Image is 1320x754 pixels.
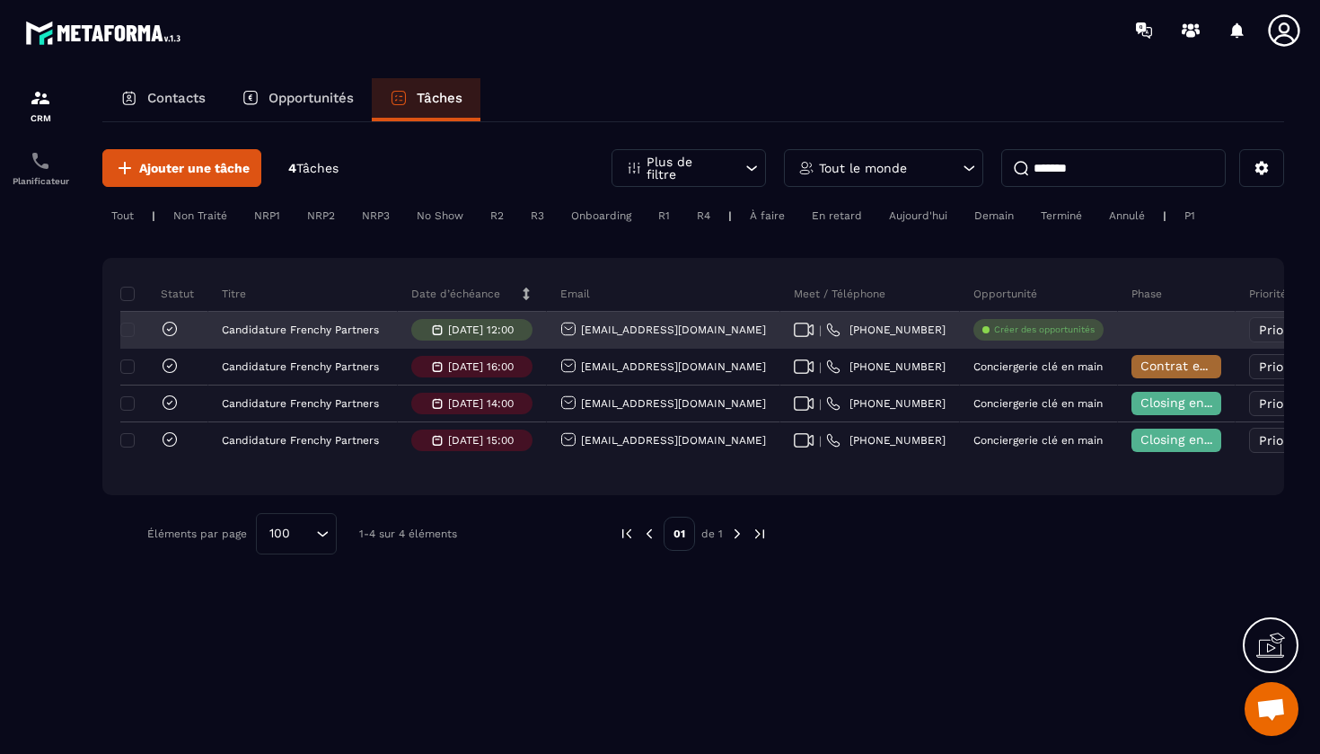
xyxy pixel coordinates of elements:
[222,324,379,336] p: Candidature Frenchy Partners
[30,87,51,109] img: formation
[819,324,822,337] span: |
[965,205,1023,226] div: Demain
[147,90,206,106] p: Contacts
[741,205,794,226] div: À faire
[1163,209,1166,222] p: |
[164,205,236,226] div: Non Traité
[4,113,76,123] p: CRM
[973,397,1103,410] p: Conciergerie clé en main
[152,209,155,222] p: |
[826,323,946,337] a: [PHONE_NUMBER]
[417,90,462,106] p: Tâches
[619,526,635,542] img: prev
[1175,205,1204,226] div: P1
[729,526,745,542] img: next
[826,433,946,448] a: [PHONE_NUMBER]
[688,205,719,226] div: R4
[268,90,354,106] p: Opportunités
[448,360,514,373] p: [DATE] 16:00
[448,397,514,410] p: [DATE] 14:00
[994,324,1095,336] p: Créer des opportunités
[819,162,907,174] p: Tout le monde
[819,434,822,448] span: |
[803,205,871,226] div: En retard
[125,287,194,301] p: Statut
[826,396,946,411] a: [PHONE_NUMBER]
[139,159,250,177] span: Ajouter une tâche
[1259,323,1305,337] span: Priorité
[359,528,457,540] p: 1-4 sur 4 éléments
[1259,359,1305,374] span: Priorité
[664,517,695,551] p: 01
[448,324,514,336] p: [DATE] 12:00
[222,397,379,410] p: Candidature Frenchy Partners
[641,526,657,542] img: prev
[819,360,822,374] span: |
[1245,682,1298,736] div: Ouvrir le chat
[296,524,312,544] input: Search for option
[794,287,885,301] p: Meet / Téléphone
[481,205,513,226] div: R2
[30,150,51,172] img: scheduler
[4,176,76,186] p: Planificateur
[649,205,679,226] div: R1
[4,74,76,137] a: formationformationCRM
[880,205,956,226] div: Aujourd'hui
[647,155,726,181] p: Plus de filtre
[353,205,399,226] div: NRP3
[560,287,590,301] p: Email
[819,397,822,411] span: |
[752,526,768,542] img: next
[1249,287,1287,301] p: Priorité
[288,160,339,177] p: 4
[222,287,246,301] p: Titre
[245,205,289,226] div: NRP1
[256,513,337,554] div: Search for option
[1140,359,1235,373] span: Contrat envoyé
[973,434,1103,447] p: Conciergerie clé en main
[1259,396,1305,411] span: Priorité
[973,287,1037,301] p: Opportunité
[102,205,143,226] div: Tout
[973,360,1103,373] p: Conciergerie clé en main
[25,16,187,49] img: logo
[826,359,946,374] a: [PHONE_NUMBER]
[263,524,296,544] span: 100
[411,287,500,301] p: Date d’échéance
[728,209,732,222] p: |
[1259,433,1305,448] span: Priorité
[562,205,640,226] div: Onboarding
[222,360,379,373] p: Candidature Frenchy Partners
[296,161,339,175] span: Tâches
[1140,395,1243,410] span: Closing en cours
[1131,287,1162,301] p: Phase
[372,78,480,121] a: Tâches
[4,137,76,200] a: schedulerschedulerPlanificateur
[408,205,472,226] div: No Show
[102,149,261,187] button: Ajouter une tâche
[1100,205,1154,226] div: Annulé
[701,527,723,541] p: de 1
[1032,205,1091,226] div: Terminé
[448,434,514,447] p: [DATE] 15:00
[1140,432,1243,447] span: Closing en cours
[222,434,379,447] p: Candidature Frenchy Partners
[147,528,247,540] p: Éléments par page
[522,205,553,226] div: R3
[102,78,224,121] a: Contacts
[298,205,344,226] div: NRP2
[224,78,372,121] a: Opportunités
